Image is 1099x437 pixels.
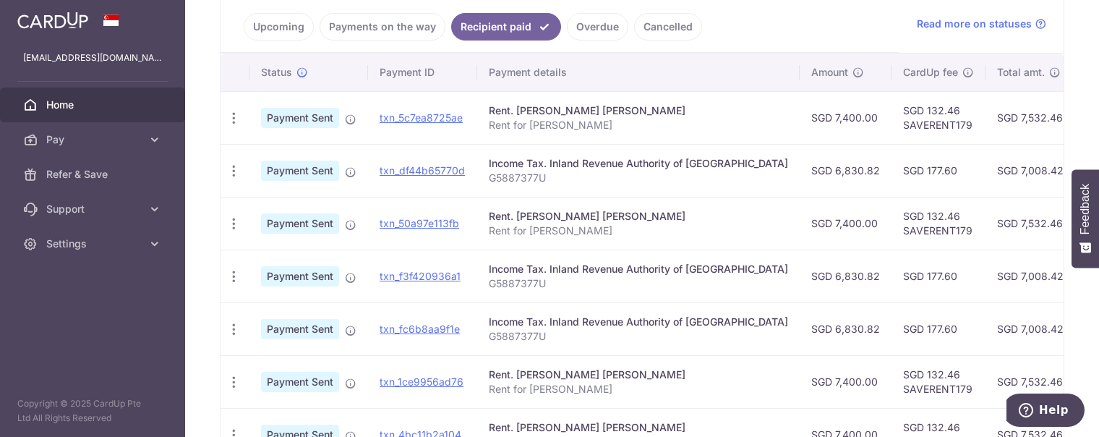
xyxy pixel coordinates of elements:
[489,420,788,435] div: Rent. [PERSON_NAME] [PERSON_NAME]
[380,111,463,124] a: txn_5c7ea8725ae
[261,319,339,339] span: Payment Sent
[800,144,891,197] td: SGD 6,830.82
[489,315,788,329] div: Income Tax. Inland Revenue Authority of [GEOGRAPHIC_DATA]
[800,302,891,355] td: SGD 6,830.82
[489,224,788,238] p: Rent for [PERSON_NAME]
[23,51,162,65] p: [EMAIL_ADDRESS][DOMAIN_NAME]
[451,13,561,41] a: Recipient paid
[903,65,958,80] span: CardUp fee
[811,65,848,80] span: Amount
[985,91,1075,144] td: SGD 7,532.46
[489,368,788,382] div: Rent. [PERSON_NAME] [PERSON_NAME]
[380,376,463,388] a: txn_1ce9956ad76
[489,262,788,276] div: Income Tax. Inland Revenue Authority of [GEOGRAPHIC_DATA]
[489,118,788,132] p: Rent for [PERSON_NAME]
[917,17,1032,31] span: Read more on statuses
[800,197,891,250] td: SGD 7,400.00
[380,323,460,335] a: txn_fc6b8aa9f1e
[985,355,1075,408] td: SGD 7,532.46
[891,250,985,302] td: SGD 177.60
[567,13,628,41] a: Overdue
[489,209,788,224] div: Rent. [PERSON_NAME] [PERSON_NAME]
[380,217,459,229] a: txn_50a97e113fb
[261,213,339,234] span: Payment Sent
[17,12,88,29] img: CardUp
[489,171,788,185] p: G5887377U
[261,266,339,287] span: Payment Sent
[917,17,1046,31] a: Read more on statuses
[46,167,142,182] span: Refer & Save
[489,276,788,291] p: G5887377U
[891,355,985,408] td: SGD 132.46 SAVERENT179
[261,372,339,392] span: Payment Sent
[380,270,461,282] a: txn_f3f420936a1
[1079,184,1092,234] span: Feedback
[800,250,891,302] td: SGD 6,830.82
[46,132,142,147] span: Pay
[261,161,339,181] span: Payment Sent
[261,65,292,80] span: Status
[1072,169,1099,268] button: Feedback - Show survey
[46,98,142,112] span: Home
[891,144,985,197] td: SGD 177.60
[891,302,985,355] td: SGD 177.60
[477,54,800,91] th: Payment details
[244,13,314,41] a: Upcoming
[368,54,477,91] th: Payment ID
[46,202,142,216] span: Support
[489,103,788,118] div: Rent. [PERSON_NAME] [PERSON_NAME]
[380,164,465,177] a: txn_df44b65770d
[985,144,1075,197] td: SGD 7,008.42
[800,355,891,408] td: SGD 7,400.00
[997,65,1045,80] span: Total amt.
[891,91,985,144] td: SGD 132.46 SAVERENT179
[634,13,702,41] a: Cancelled
[489,382,788,396] p: Rent for [PERSON_NAME]
[261,108,339,128] span: Payment Sent
[985,302,1075,355] td: SGD 7,008.42
[1006,394,1085,430] iframe: Opens a widget where you can find more information
[800,91,891,144] td: SGD 7,400.00
[489,156,788,171] div: Income Tax. Inland Revenue Authority of [GEOGRAPHIC_DATA]
[320,13,445,41] a: Payments on the way
[985,197,1075,250] td: SGD 7,532.46
[985,250,1075,302] td: SGD 7,008.42
[891,197,985,250] td: SGD 132.46 SAVERENT179
[46,237,142,251] span: Settings
[489,329,788,344] p: G5887377U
